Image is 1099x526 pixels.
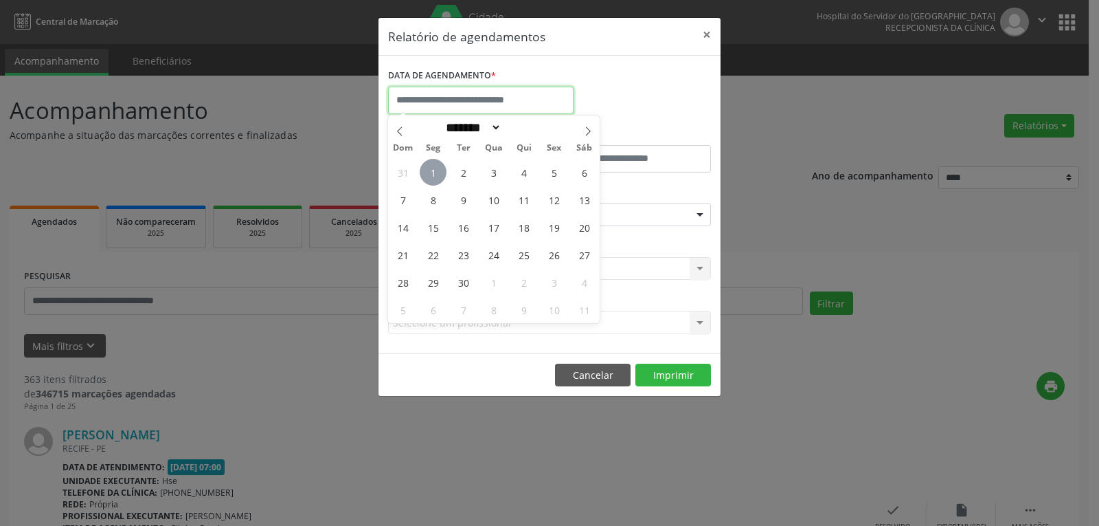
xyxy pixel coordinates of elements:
[509,144,539,153] span: Qui
[450,269,477,296] span: Setembro 30, 2025
[420,269,446,296] span: Setembro 29, 2025
[389,296,416,323] span: Outubro 5, 2025
[539,144,569,153] span: Sex
[420,159,446,186] span: Setembro 1, 2025
[480,214,507,241] span: Setembro 17, 2025
[541,159,567,186] span: Setembro 5, 2025
[510,214,537,241] span: Setembro 18, 2025
[553,124,711,145] label: ATÉ
[541,269,567,296] span: Outubro 3, 2025
[449,144,479,153] span: Ter
[389,159,416,186] span: Agosto 31, 2025
[510,186,537,213] span: Setembro 11, 2025
[389,214,416,241] span: Setembro 14, 2025
[571,269,598,296] span: Outubro 4, 2025
[389,269,416,296] span: Setembro 28, 2025
[501,120,547,135] input: Year
[480,159,507,186] span: Setembro 3, 2025
[510,159,537,186] span: Setembro 4, 2025
[450,296,477,323] span: Outubro 7, 2025
[571,296,598,323] span: Outubro 11, 2025
[541,296,567,323] span: Outubro 10, 2025
[541,241,567,268] span: Setembro 26, 2025
[541,214,567,241] span: Setembro 19, 2025
[388,65,496,87] label: DATA DE AGENDAMENTO
[479,144,509,153] span: Qua
[555,364,631,387] button: Cancelar
[569,144,600,153] span: Sáb
[693,18,721,52] button: Close
[420,241,446,268] span: Setembro 22, 2025
[480,296,507,323] span: Outubro 8, 2025
[450,214,477,241] span: Setembro 16, 2025
[571,186,598,213] span: Setembro 13, 2025
[441,120,501,135] select: Month
[480,269,507,296] span: Outubro 1, 2025
[388,144,418,153] span: Dom
[420,186,446,213] span: Setembro 8, 2025
[450,159,477,186] span: Setembro 2, 2025
[418,144,449,153] span: Seg
[420,214,446,241] span: Setembro 15, 2025
[480,241,507,268] span: Setembro 24, 2025
[420,296,446,323] span: Outubro 6, 2025
[571,214,598,241] span: Setembro 20, 2025
[635,364,711,387] button: Imprimir
[389,186,416,213] span: Setembro 7, 2025
[388,28,545,45] h5: Relatório de agendamentos
[480,186,507,213] span: Setembro 10, 2025
[510,241,537,268] span: Setembro 25, 2025
[571,241,598,268] span: Setembro 27, 2025
[389,241,416,268] span: Setembro 21, 2025
[510,296,537,323] span: Outubro 9, 2025
[450,186,477,213] span: Setembro 9, 2025
[450,241,477,268] span: Setembro 23, 2025
[571,159,598,186] span: Setembro 6, 2025
[510,269,537,296] span: Outubro 2, 2025
[541,186,567,213] span: Setembro 12, 2025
